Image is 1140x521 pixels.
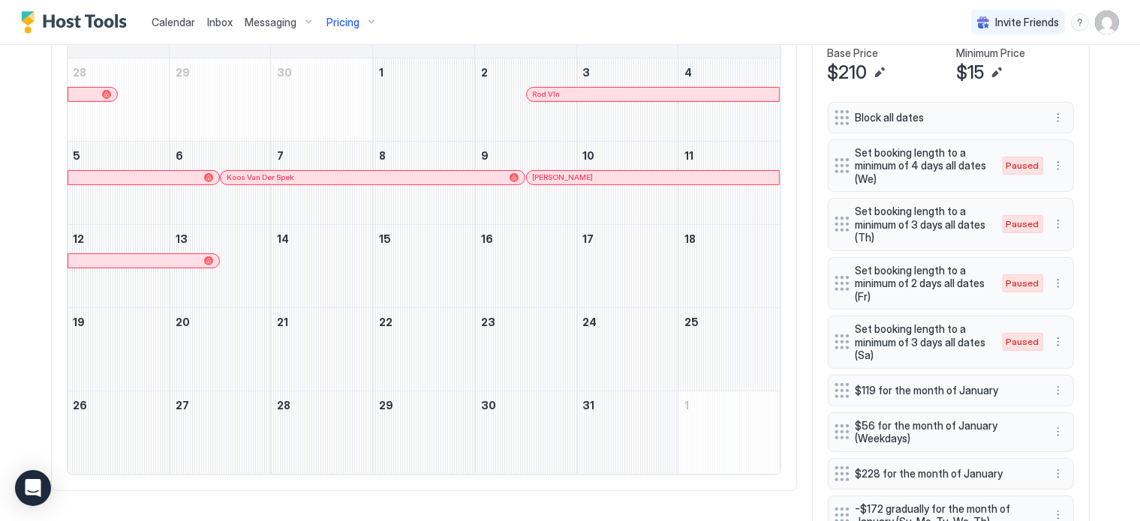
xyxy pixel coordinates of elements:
[1049,333,1067,351] div: menu
[170,58,271,86] a: September 29, 2025
[271,141,373,224] td: October 7, 2025
[74,399,88,412] span: 26
[207,14,233,30] a: Inbox
[277,316,288,328] span: 21
[1049,333,1067,351] button: More options
[373,391,474,419] a: October 29, 2025
[474,307,576,391] td: October 23, 2025
[379,66,384,79] span: 1
[271,58,373,142] td: September 30, 2025
[475,142,576,169] a: October 9, 2025
[957,46,1026,60] span: Minimum Price
[176,232,188,245] span: 13
[277,149,284,162] span: 7
[68,225,169,253] a: October 12, 2025
[271,224,373,307] td: October 14, 2025
[583,232,594,245] span: 17
[856,146,988,186] span: Set booking length to a minimum of 4 days all dates (We)
[684,316,699,328] span: 25
[152,14,195,30] a: Calendar
[176,149,183,162] span: 6
[533,89,561,99] span: Rod Vln
[684,66,692,79] span: 4
[474,141,576,224] td: October 9, 2025
[576,307,678,391] td: October 24, 2025
[475,58,576,86] a: October 2, 2025
[678,58,781,142] td: October 4, 2025
[21,11,134,34] div: Host Tools Logo
[678,58,780,86] a: October 4, 2025
[152,16,195,28] span: Calendar
[684,149,693,162] span: 11
[576,224,678,307] td: October 17, 2025
[856,322,988,362] span: Set booking length to a minimum of 3 days all dates (Sa)
[481,66,488,79] span: 2
[169,58,271,142] td: September 29, 2025
[379,316,393,328] span: 22
[1049,382,1067,400] button: More options
[373,58,475,142] td: October 1, 2025
[169,224,271,307] td: October 13, 2025
[678,391,780,419] a: November 1, 2025
[207,16,233,28] span: Inbox
[474,391,576,474] td: October 30, 2025
[481,149,489,162] span: 9
[271,225,372,253] a: October 14, 2025
[68,224,170,307] td: October 12, 2025
[176,399,189,412] span: 27
[684,232,696,245] span: 18
[856,467,1034,481] span: $228 for the month of January
[856,384,1034,397] span: $119 for the month of January
[277,66,292,79] span: 30
[577,142,678,169] a: October 10, 2025
[373,308,474,336] a: October 22, 2025
[68,308,169,336] a: October 19, 2025
[74,149,81,162] span: 5
[678,224,781,307] td: October 18, 2025
[474,224,576,307] td: October 16, 2025
[678,307,781,391] td: October 25, 2025
[68,391,169,419] a: October 26, 2025
[373,141,475,224] td: October 8, 2025
[74,66,87,79] span: 28
[15,470,51,506] div: Open Intercom Messenger
[271,307,373,391] td: October 21, 2025
[170,391,271,419] a: October 27, 2025
[576,58,678,142] td: October 3, 2025
[373,307,475,391] td: October 22, 2025
[577,58,678,86] a: October 3, 2025
[169,307,271,391] td: October 20, 2025
[1071,13,1089,31] div: menu
[583,66,591,79] span: 3
[373,225,474,253] a: October 15, 2025
[475,308,576,336] a: October 23, 2025
[68,58,169,86] a: September 28, 2025
[271,142,372,169] a: October 7, 2025
[271,391,372,419] a: October 28, 2025
[678,141,781,224] td: October 11, 2025
[1006,277,1039,290] span: Paused
[1049,109,1067,127] button: More options
[1049,215,1067,233] button: More options
[576,391,678,474] td: October 31, 2025
[475,225,576,253] a: October 16, 2025
[583,149,595,162] span: 10
[68,58,170,142] td: September 28, 2025
[373,391,475,474] td: October 29, 2025
[577,225,678,253] a: October 17, 2025
[68,141,170,224] td: October 5, 2025
[1095,10,1119,34] div: User profile
[678,142,780,169] a: October 11, 2025
[68,391,170,474] td: October 26, 2025
[176,316,190,328] span: 20
[1049,274,1067,292] div: menu
[828,46,879,60] span: Base Price
[1049,382,1067,400] div: menu
[373,142,474,169] a: October 8, 2025
[1006,159,1039,172] span: Paused
[678,391,781,474] td: November 1, 2025
[995,16,1059,29] span: Invite Friends
[856,111,1034,124] span: Block all dates
[373,224,475,307] td: October 15, 2025
[227,172,518,182] div: Koos Van Der Spek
